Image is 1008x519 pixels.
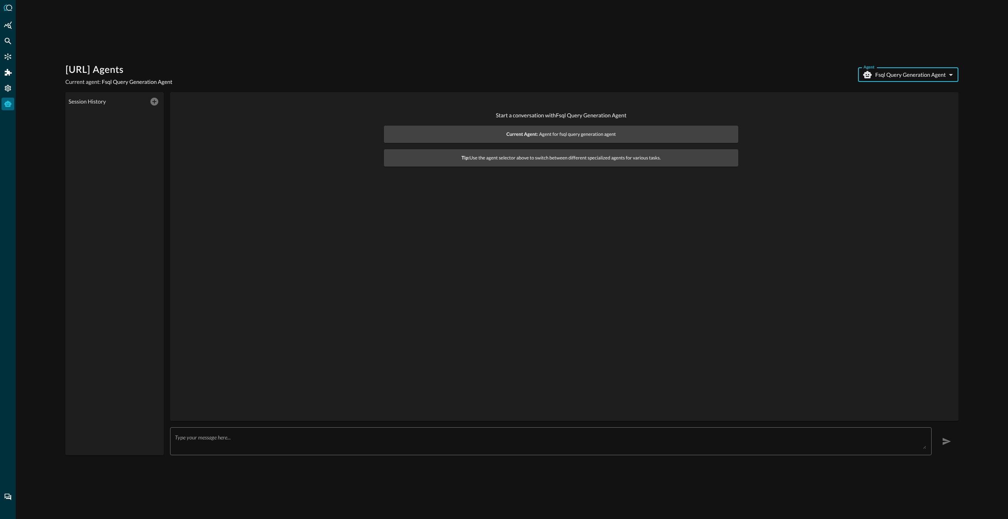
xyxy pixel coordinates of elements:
[69,98,106,106] legend: Session History
[384,111,738,119] p: Start a conversation with Fsql Query Generation Agent
[65,78,172,86] p: Current agent:
[2,50,14,63] div: Connectors
[2,82,14,95] div: Settings
[2,66,15,79] div: Addons
[863,64,875,71] label: Agent
[2,35,14,47] div: Federated Search
[461,155,469,161] strong: Tip:
[875,71,946,79] p: Fsql Query Generation Agent
[506,131,538,137] strong: Current Agent:
[2,98,14,110] div: Query Agent
[2,19,14,32] div: Summary Insights
[389,130,734,138] span: Agent for fsql query generation agent
[389,154,734,162] span: Use the agent selector above to switch between different specialized agents for various tasks.
[65,64,172,76] h1: [URL] Agents
[2,491,14,503] div: Chat
[102,78,172,85] span: Fsql Query Generation Agent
